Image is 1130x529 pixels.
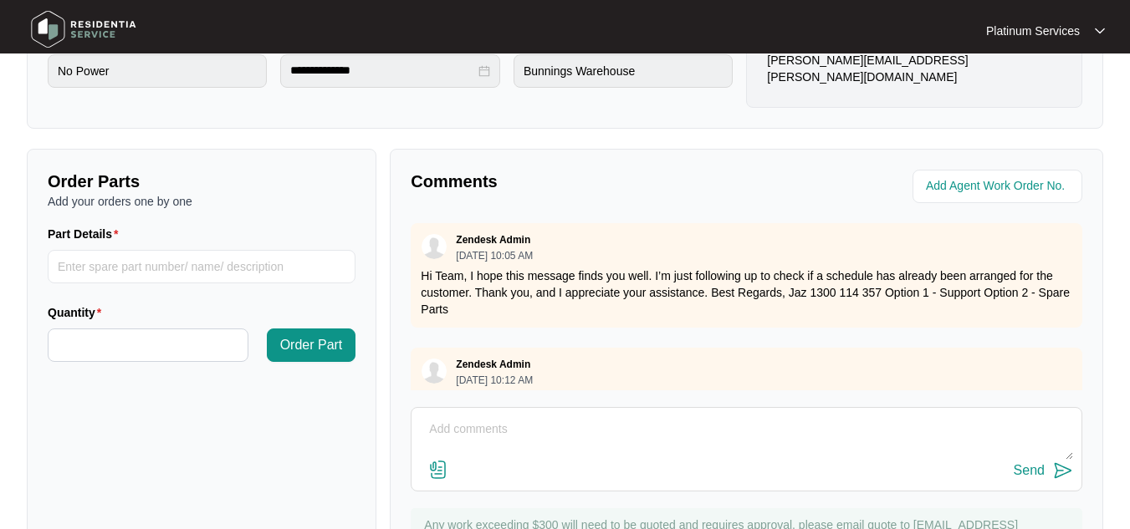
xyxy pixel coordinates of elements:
span: Order Part [280,335,343,355]
img: file-attachment-doc.svg [428,460,448,480]
label: Quantity [48,304,108,321]
p: Zendesk Admin [456,233,530,247]
p: Add your orders one by one [48,193,355,210]
input: Product Fault or Query [48,54,267,88]
img: user.svg [422,359,447,384]
input: Add Agent Work Order No. [926,176,1072,196]
p: [DATE] 10:12 AM [456,375,533,385]
p: Platinum Services [986,23,1080,39]
label: Part Details [48,226,125,242]
button: Send [1014,460,1073,482]
img: dropdown arrow [1095,27,1105,35]
p: Comments [411,170,734,193]
img: send-icon.svg [1053,460,1073,481]
div: Send [1014,463,1045,478]
p: [PERSON_NAME][EMAIL_ADDRESS][PERSON_NAME][DOMAIN_NAME] [767,52,1061,85]
img: user.svg [422,234,447,259]
img: residentia service logo [25,4,142,54]
button: Order Part [267,328,356,362]
p: Order Parts [48,170,355,193]
input: Part Details [48,250,355,283]
input: Quantity [49,329,248,361]
input: Purchased From [514,54,733,88]
p: Zendesk Admin [456,358,530,371]
input: Date Purchased [290,62,474,79]
p: Hi Team, I hope this message finds you well. I’m just following up to check if a schedule has alr... [421,267,1072,318]
p: [DATE] 10:05 AM [456,251,533,261]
